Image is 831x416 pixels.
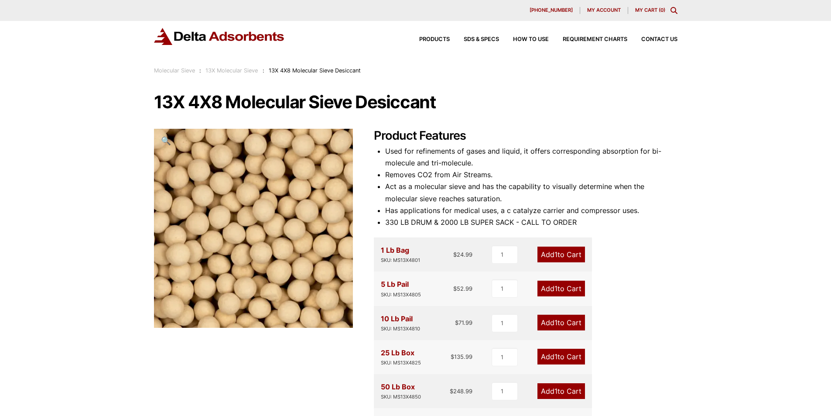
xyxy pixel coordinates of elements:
a: [PHONE_NUMBER] [523,7,580,14]
span: 1 [554,318,557,327]
span: Contact Us [641,37,677,42]
div: 1 Lb Bag [381,244,420,265]
div: SKU: MS13X4805 [381,291,421,299]
bdi: 135.99 [451,353,472,360]
a: Add1to Cart [537,281,585,296]
span: SDS & SPECS [464,37,499,42]
div: SKU: MS13X4801 [381,256,420,265]
bdi: 71.99 [455,319,472,326]
img: 13X 4X8 Molecular Sieve Desiccant [154,129,353,328]
li: Has applications for medical uses, a c catalyze carrier and compressor uses. [385,205,677,217]
span: : [199,67,201,74]
span: $ [450,388,453,395]
li: Act as a molecular sieve and has the capability to visually determine when the molecular sieve re... [385,181,677,204]
a: My account [580,7,628,14]
img: Delta Adsorbents [154,28,285,45]
a: Products [405,37,450,42]
span: 1 [554,250,557,259]
span: My account [587,8,621,13]
a: Contact Us [627,37,677,42]
a: Add1to Cart [537,247,585,262]
li: Used for refinements of gases and liquid, it offers corresponding absorption for bi-molecule and ... [385,145,677,169]
span: $ [455,319,458,326]
a: SDS & SPECS [450,37,499,42]
li: 330 LB DRUM & 2000 LB SUPER SACK - CALL TO ORDER [385,217,677,228]
h2: Product Features [374,129,677,143]
div: 10 Lb Pail [381,313,420,333]
a: My Cart (0) [635,7,665,13]
span: $ [451,353,454,360]
span: 13X 4X8 Molecular Sieve Desiccant [269,67,361,74]
span: [PHONE_NUMBER] [530,8,573,13]
span: Requirement Charts [563,37,627,42]
a: View full-screen image gallery [154,129,178,153]
span: 0 [660,7,663,13]
span: 🔍 [161,136,171,145]
span: 1 [554,387,557,395]
h1: 13X 4X8 Molecular Sieve Desiccant [154,93,677,111]
div: SKU: MS13X4825 [381,359,421,367]
span: 1 [554,284,557,293]
span: : [263,67,264,74]
a: Add1to Cart [537,383,585,399]
a: 13X Molecular Sieve [205,67,258,74]
li: Removes CO2 from Air Streams. [385,169,677,181]
bdi: 248.99 [450,388,472,395]
div: Toggle Modal Content [670,7,677,14]
span: $ [453,251,457,258]
div: SKU: MS13X4810 [381,325,420,333]
div: 50 Lb Box [381,381,421,401]
span: $ [453,285,457,292]
a: 13X 4X8 Molecular Sieve Desiccant [154,223,353,232]
a: Add1to Cart [537,349,585,364]
div: SKU: MS13X4850 [381,393,421,401]
bdi: 24.99 [453,251,472,258]
span: Products [419,37,450,42]
div: 25 Lb Box [381,347,421,367]
a: How to Use [499,37,549,42]
a: Requirement Charts [549,37,627,42]
a: Molecular Sieve [154,67,195,74]
span: How to Use [513,37,549,42]
span: 1 [554,352,557,361]
a: Add1to Cart [537,315,585,330]
bdi: 52.99 [453,285,472,292]
div: 5 Lb Pail [381,278,421,299]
